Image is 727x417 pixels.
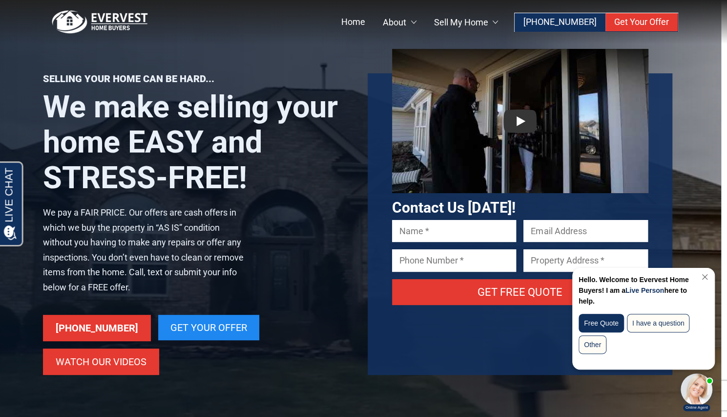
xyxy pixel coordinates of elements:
[374,13,425,31] a: About
[43,349,159,375] a: Watch Our Videos
[43,315,151,341] a: [PHONE_NUMBER]
[425,13,507,31] a: Sell My Home
[392,220,517,242] input: Name *
[605,13,678,31] a: Get Your Offer
[56,322,138,334] span: [PHONE_NUMBER]
[332,13,374,31] a: Home
[392,220,648,317] form: Contact form
[523,17,597,27] span: [PHONE_NUMBER]
[561,265,717,412] iframe: Chat Invitation
[158,315,259,340] a: Get Your Offer
[43,89,348,196] h1: We make selling your home EASY and STRESS-FREE!
[523,249,648,271] input: Property Address *
[43,205,246,295] p: We pay a FAIR PRICE. Our offers are cash offers in which we buy the property in “AS IS” condition...
[515,13,605,31] a: [PHONE_NUMBER]
[43,73,348,85] p: Selling your home can be hard...
[392,279,648,305] input: Get Free Quote
[392,199,648,217] h3: Contact Us [DATE]!
[24,8,79,20] span: Opens a chat window
[49,10,151,34] img: logo.png
[392,249,517,271] input: Phone Number *
[523,220,648,242] input: Email Address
